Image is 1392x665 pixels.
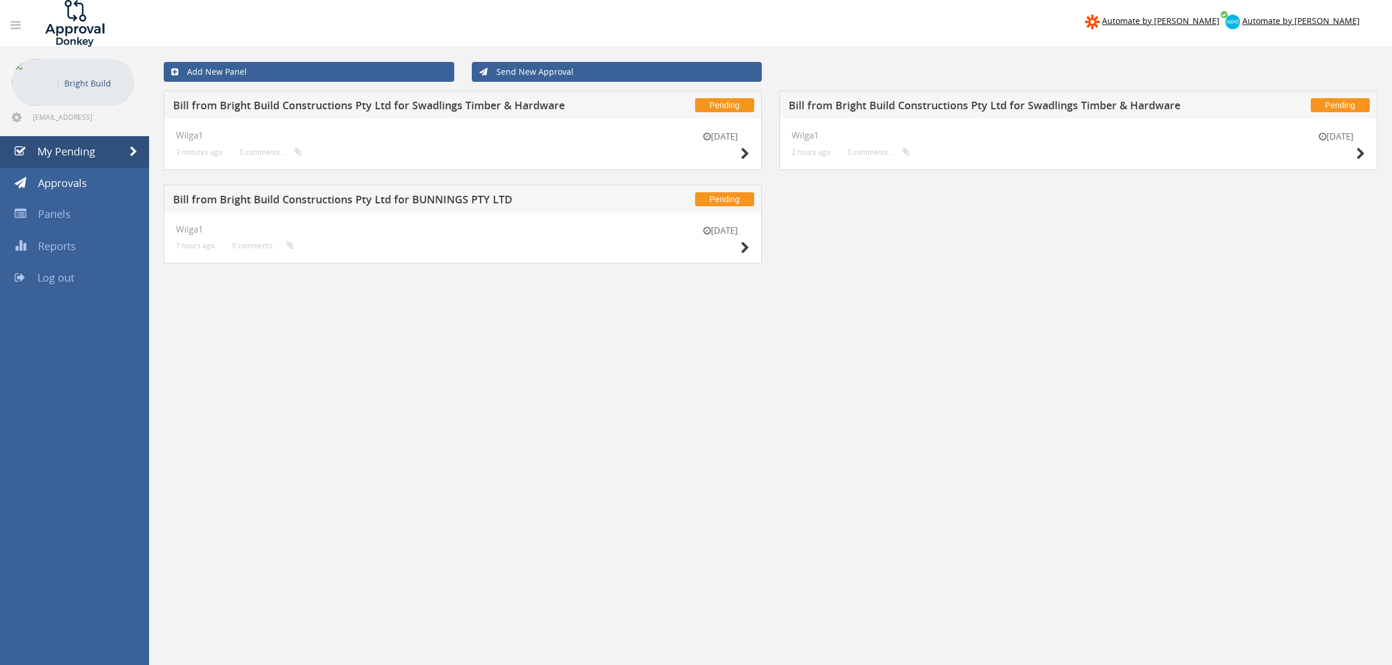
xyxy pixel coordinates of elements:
a: Send New Approval [472,62,762,82]
h5: Bill from Bright Build Constructions Pty Ltd for BUNNINGS PTY LTD [173,194,579,209]
h5: Bill from Bright Build Constructions Pty Ltd for Swadlings Timber & Hardware [789,100,1194,115]
small: 7 hours ago [176,241,215,250]
span: Pending [1311,98,1370,112]
img: zapier-logomark.png [1085,15,1100,29]
small: 0 comments... [232,241,294,250]
span: My Pending [37,144,95,158]
h4: Wilga1 [176,130,749,140]
span: Reports [38,239,76,253]
small: 0 comments... [848,148,910,157]
h4: Wilga1 [792,130,1365,140]
span: [EMAIL_ADDRESS][DOMAIN_NAME] [33,112,132,122]
span: Panels [38,207,71,221]
small: 2 hours ago [792,148,830,157]
small: [DATE] [691,224,749,237]
img: xero-logo.png [1225,15,1240,29]
small: [DATE] [691,130,749,143]
small: 3 minutes ago [176,148,222,157]
span: Approvals [38,176,87,190]
small: [DATE] [1307,130,1365,143]
h4: Wilga1 [176,224,749,234]
span: Automate by [PERSON_NAME] [1242,15,1360,26]
span: Pending [695,98,754,112]
span: Automate by [PERSON_NAME] [1102,15,1220,26]
h5: Bill from Bright Build Constructions Pty Ltd for Swadlings Timber & Hardware [173,100,579,115]
a: Add New Panel [164,62,454,82]
span: Pending [695,192,754,206]
p: Bright Build [64,76,129,91]
span: Log out [37,271,74,285]
small: 0 comments... [240,148,302,157]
